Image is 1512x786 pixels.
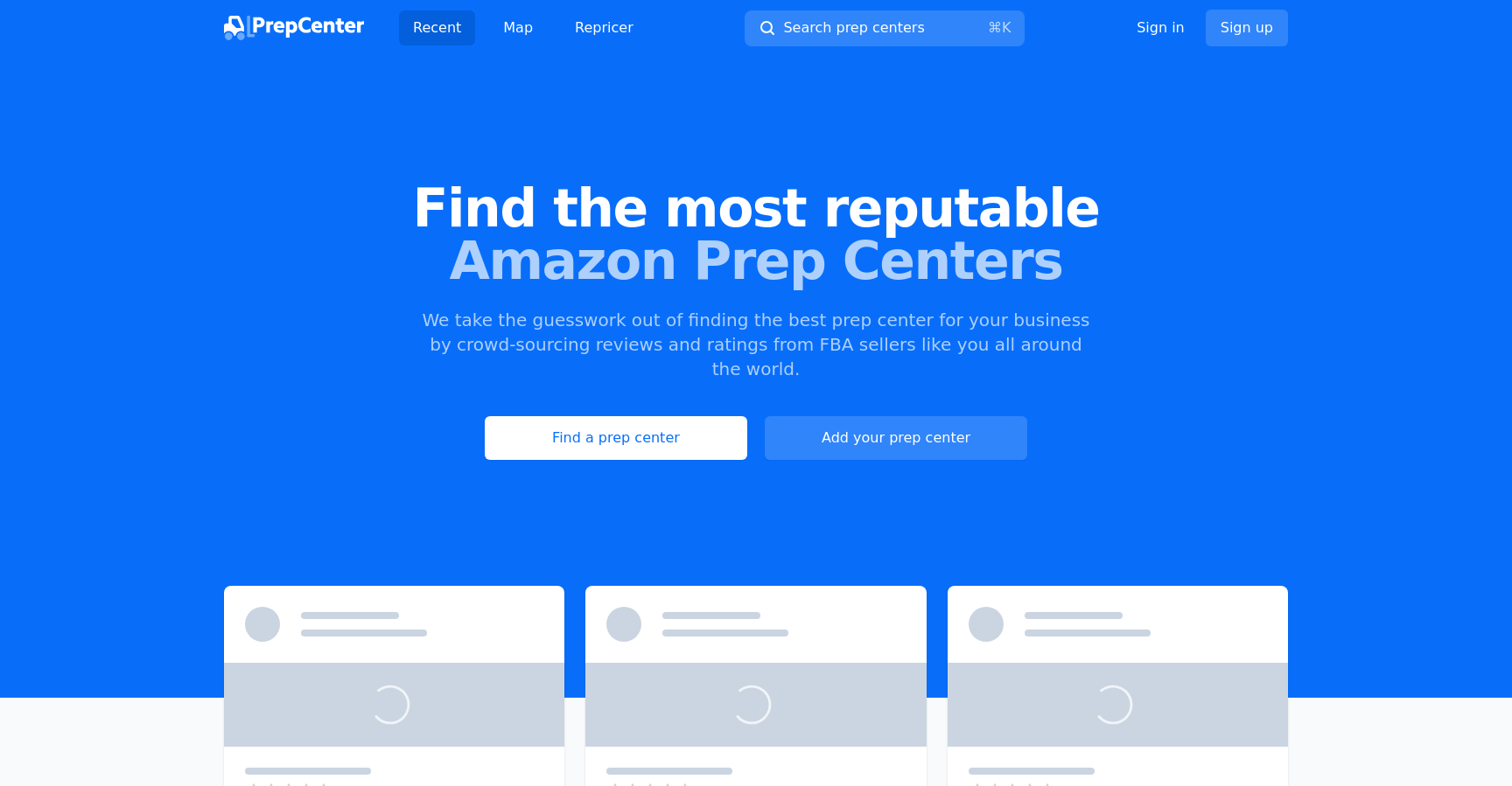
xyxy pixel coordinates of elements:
a: Find a prep center [485,416,747,460]
a: Add your prep center [765,416,1027,460]
a: Sign up [1206,10,1288,46]
kbd: ⌘ [988,19,1002,36]
a: Map [489,10,547,45]
a: Recent [399,10,475,45]
span: Amazon Prep Centers [28,234,1484,287]
p: We take the guesswork out of finding the best prep center for your business by crowd-sourcing rev... [420,308,1092,381]
kbd: K [1002,19,1011,36]
span: Search prep centers [783,17,924,38]
span: Find the most reputable [28,182,1484,234]
a: Repricer [561,10,647,45]
button: Search prep centers⌘K [745,10,1025,46]
a: Sign in [1137,17,1185,38]
img: PrepCenter [224,16,364,40]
